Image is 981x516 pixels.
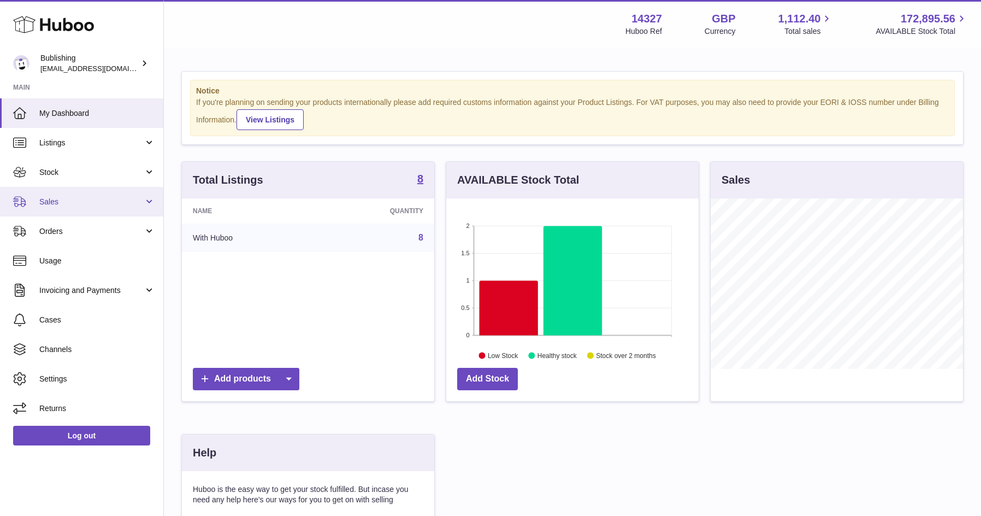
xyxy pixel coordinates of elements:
[39,285,144,296] span: Invoicing and Payments
[39,344,155,355] span: Channels
[237,109,304,130] a: View Listings
[876,26,968,37] span: AVAILABLE Stock Total
[705,26,736,37] div: Currency
[39,315,155,325] span: Cases
[193,445,216,460] h3: Help
[537,351,577,359] text: Healthy stock
[39,226,144,237] span: Orders
[40,53,139,74] div: Bublishing
[631,11,662,26] strong: 14327
[466,332,469,338] text: 0
[182,198,315,224] th: Name
[13,55,29,72] img: maricar@bublishing.com
[193,368,299,390] a: Add products
[193,484,423,505] p: Huboo is the easy way to get your stock fulfilled. But incase you need any help here's our ways f...
[778,11,821,26] span: 1,112.40
[784,26,833,37] span: Total sales
[876,11,968,37] a: 172,895.56 AVAILABLE Stock Total
[39,374,155,384] span: Settings
[39,108,155,119] span: My Dashboard
[39,403,155,414] span: Returns
[488,351,518,359] text: Low Stock
[417,173,423,186] a: 8
[778,11,834,37] a: 1,112.40 Total sales
[13,426,150,445] a: Log out
[418,233,423,242] a: 8
[457,368,518,390] a: Add Stock
[461,250,469,256] text: 1.5
[722,173,750,187] h3: Sales
[315,198,434,224] th: Quantity
[901,11,955,26] span: 172,895.56
[182,224,315,252] td: With Huboo
[417,173,423,184] strong: 8
[39,256,155,266] span: Usage
[39,167,144,178] span: Stock
[39,197,144,207] span: Sales
[40,64,161,73] span: [EMAIL_ADDRESS][DOMAIN_NAME]
[461,304,469,311] text: 0.5
[466,277,469,284] text: 1
[196,97,949,130] div: If you're planning on sending your products internationally please add required customs informati...
[625,26,662,37] div: Huboo Ref
[596,351,655,359] text: Stock over 2 months
[39,138,144,148] span: Listings
[457,173,579,187] h3: AVAILABLE Stock Total
[466,222,469,229] text: 2
[712,11,735,26] strong: GBP
[193,173,263,187] h3: Total Listings
[196,86,949,96] strong: Notice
